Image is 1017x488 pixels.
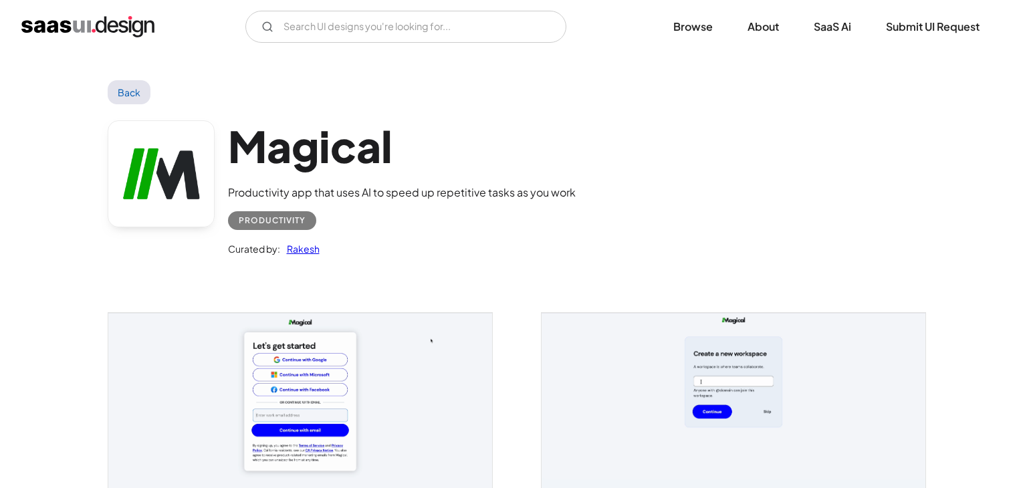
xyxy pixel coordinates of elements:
[108,80,151,104] a: Back
[245,11,566,43] input: Search UI designs you're looking for...
[798,12,867,41] a: SaaS Ai
[731,12,795,41] a: About
[239,213,306,229] div: Productivity
[870,12,996,41] a: Submit UI Request
[657,12,729,41] a: Browse
[245,11,566,43] form: Email Form
[228,241,280,257] div: Curated by:
[228,120,576,172] h1: Magical
[228,185,576,201] div: Productivity app that uses AI to speed up repetitive tasks as you work
[280,241,320,257] a: Rakesh
[21,16,154,37] a: home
